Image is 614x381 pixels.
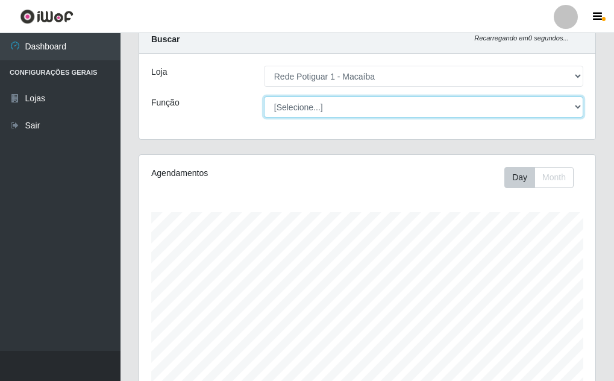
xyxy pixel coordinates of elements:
strong: Buscar [151,34,180,44]
label: Função [151,96,180,109]
button: Day [504,167,535,188]
div: Agendamentos [151,167,321,180]
label: Loja [151,66,167,78]
img: CoreUI Logo [20,9,74,24]
div: First group [504,167,574,188]
div: Toolbar with button groups [504,167,583,188]
button: Month [534,167,574,188]
i: Recarregando em 0 segundos... [474,34,569,42]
